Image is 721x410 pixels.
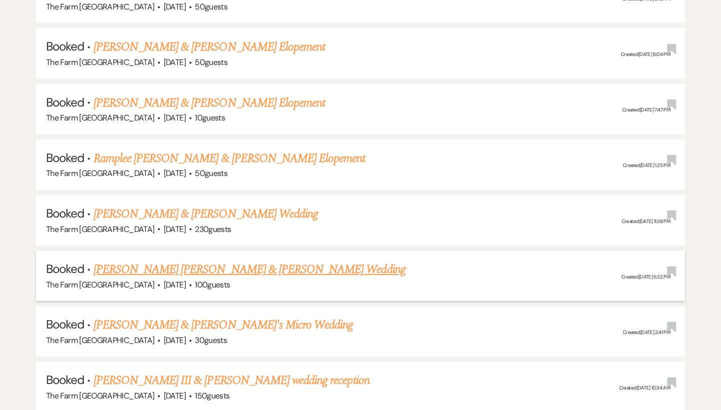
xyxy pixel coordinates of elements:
span: [DATE] [164,168,186,178]
span: 150 guests [195,390,229,401]
a: [PERSON_NAME] III & [PERSON_NAME] wedding reception [94,371,370,389]
span: [DATE] [164,390,186,401]
a: [PERSON_NAME] & [PERSON_NAME]'s Micro Wedding [94,316,353,334]
span: 100 guests [195,279,230,290]
a: Ramplee [PERSON_NAME] & [PERSON_NAME] Elopement [94,149,366,167]
span: The Farm [GEOGRAPHIC_DATA] [46,168,154,178]
a: [PERSON_NAME] & [PERSON_NAME] Wedding [94,205,318,223]
span: 50 guests [195,57,227,67]
span: Created: [DATE] 1:25 PM [623,162,670,169]
a: [PERSON_NAME] [PERSON_NAME] & [PERSON_NAME] Wedding [94,260,406,278]
span: Created: [DATE] 10:34 AM [619,384,670,391]
span: Created: [DATE] 11:38 PM [622,218,670,224]
span: Booked [46,316,84,332]
span: Created: [DATE] 7:47 PM [622,106,670,113]
span: The Farm [GEOGRAPHIC_DATA] [46,224,154,234]
span: Booked [46,38,84,54]
span: The Farm [GEOGRAPHIC_DATA] [46,335,154,345]
a: [PERSON_NAME] & [PERSON_NAME] Elopement [94,94,325,112]
span: [DATE] [164,1,186,12]
span: Created: [DATE] 8:04 PM [621,51,670,57]
span: Booked [46,150,84,165]
span: Booked [46,261,84,276]
span: [DATE] [164,279,186,290]
span: 230 guests [195,224,231,234]
span: [DATE] [164,224,186,234]
span: 50 guests [195,168,227,178]
span: Created: [DATE] 2:41 PM [623,329,670,335]
span: The Farm [GEOGRAPHIC_DATA] [46,1,154,12]
a: [PERSON_NAME] & [PERSON_NAME] Elopement [94,38,325,56]
span: [DATE] [164,335,186,345]
span: The Farm [GEOGRAPHIC_DATA] [46,279,154,290]
span: The Farm [GEOGRAPHIC_DATA] [46,112,154,123]
span: 10 guests [195,112,225,123]
span: Booked [46,205,84,221]
span: Created: [DATE] 6:32 PM [621,273,670,280]
span: [DATE] [164,57,186,67]
span: The Farm [GEOGRAPHIC_DATA] [46,57,154,67]
span: 50 guests [195,1,227,12]
span: The Farm [GEOGRAPHIC_DATA] [46,390,154,401]
span: Booked [46,94,84,110]
span: 30 guests [195,335,227,345]
span: [DATE] [164,112,186,123]
span: Booked [46,372,84,387]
